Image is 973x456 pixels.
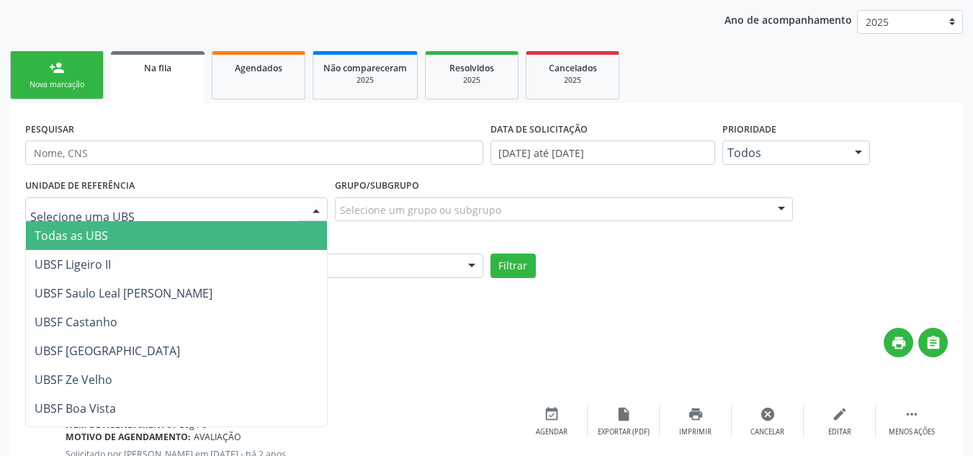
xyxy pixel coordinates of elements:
[35,343,180,359] span: UBSF [GEOGRAPHIC_DATA]
[335,175,419,197] label: Grupo/Subgrupo
[35,228,108,243] span: Todas as UBS
[490,140,716,165] input: Selecione um intervalo
[30,202,298,231] input: Selecione uma UBS
[832,406,848,422] i: edit
[722,118,776,140] label: Prioridade
[889,427,935,437] div: Menos ações
[544,406,560,422] i: event_available
[35,401,116,416] span: UBSF Boa Vista
[828,427,851,437] div: Editar
[679,427,712,437] div: Imprimir
[490,254,536,278] button: Filtrar
[884,328,913,357] button: print
[925,335,941,351] i: 
[725,10,852,28] p: Ano de acompanhamento
[35,314,117,330] span: UBSF Castanho
[323,75,407,86] div: 2025
[904,406,920,422] i: 
[490,118,588,140] label: DATA DE SOLICITAÇÃO
[25,175,135,197] label: UNIDADE DE REFERÊNCIA
[750,427,784,437] div: Cancelar
[49,60,65,76] div: person_add
[727,146,840,160] span: Todos
[194,431,241,443] span: AVALIAÇÃO
[144,62,171,74] span: Na fila
[25,140,483,165] input: Nome, CNS
[323,62,407,74] span: Não compareceram
[25,118,74,140] label: PESQUISAR
[549,62,597,74] span: Cancelados
[616,406,632,422] i: insert_drive_file
[760,406,776,422] i: cancel
[35,372,112,388] span: UBSF Ze Velho
[536,427,568,437] div: Agendar
[688,406,704,422] i: print
[918,328,948,357] button: 
[21,79,93,90] div: Nova marcação
[449,62,494,74] span: Resolvidos
[66,431,191,443] b: Motivo de agendamento:
[891,335,907,351] i: print
[35,256,111,272] span: UBSF Ligeiro II
[436,75,508,86] div: 2025
[35,285,212,301] span: UBSF Saulo Leal [PERSON_NAME]
[179,419,207,431] span: Usg Pé
[235,62,282,74] span: Agendados
[537,75,609,86] div: 2025
[598,427,650,437] div: Exportar (PDF)
[340,202,501,218] span: Selecione um grupo ou subgrupo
